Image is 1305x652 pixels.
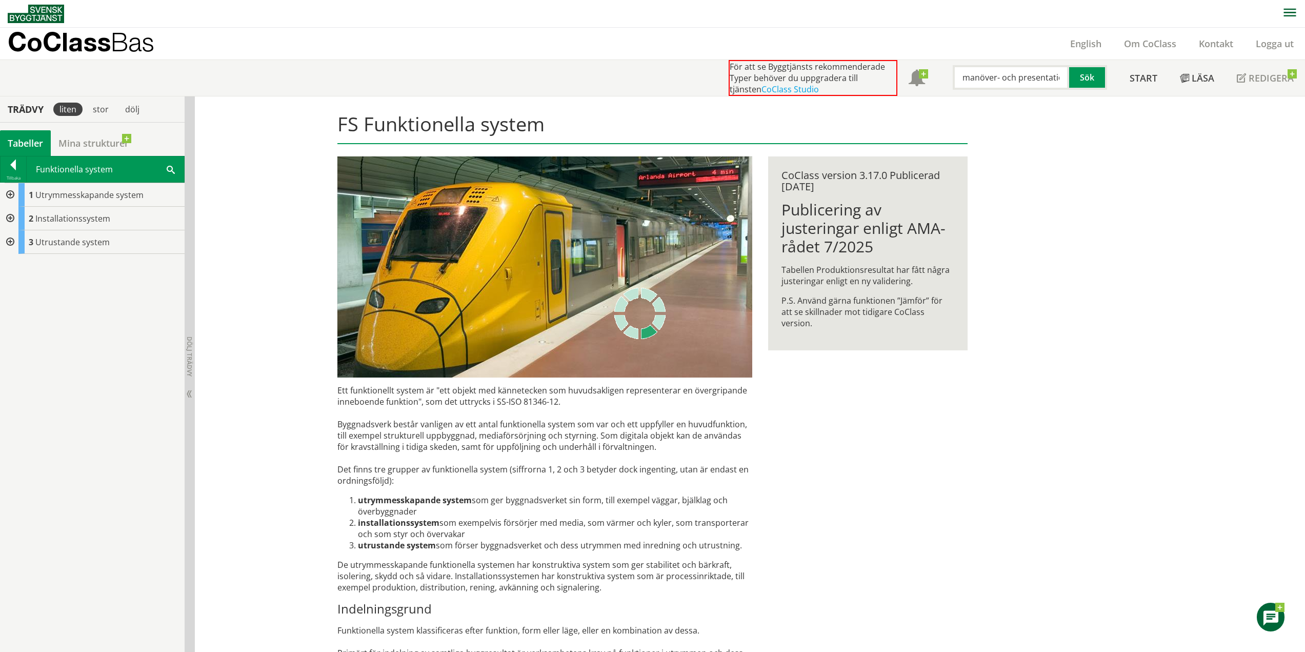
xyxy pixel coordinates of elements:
div: Tillbaka [1,174,26,182]
img: Svensk Byggtjänst [8,5,64,23]
span: Bas [111,27,154,57]
h3: Indelningsgrund [337,601,752,617]
a: English [1059,37,1113,50]
div: Trädvy [2,104,49,115]
strong: utrymmesskapande system [358,495,472,506]
div: dölj [119,103,146,116]
strong: installationssystem [358,517,439,528]
a: Kontakt [1188,37,1244,50]
span: 2 [29,213,33,224]
a: Om CoClass [1113,37,1188,50]
span: Dölj trädvy [185,337,194,377]
a: Logga ut [1244,37,1305,50]
img: Laddar [614,288,666,339]
a: Läsa [1169,60,1226,96]
button: Sök [1069,65,1107,90]
div: liten [53,103,83,116]
span: Läsa [1192,72,1214,84]
a: Start [1118,60,1169,96]
a: CoClassBas [8,28,176,60]
span: Notifikationer [909,71,925,87]
a: CoClass Studio [761,84,819,95]
span: Start [1130,72,1157,84]
span: Installationssystem [35,213,110,224]
h1: Publicering av justeringar enligt AMA-rådet 7/2025 [781,201,954,256]
span: Redigera [1249,72,1294,84]
span: 1 [29,189,33,201]
p: Tabellen Produktionsresultat har fått några justeringar enligt en ny validering. [781,264,954,287]
div: För att se Byggtjänsts rekommenderade Typer behöver du uppgradera till tjänsten [729,60,897,96]
p: CoClass [8,36,154,48]
strong: utrustande system [358,540,436,551]
span: Utrymmesskapande system [35,189,144,201]
div: CoClass version 3.17.0 Publicerad [DATE] [781,170,954,192]
input: Sök [953,65,1069,90]
a: Mina strukturer [51,130,136,156]
h1: FS Funktionella system [337,112,968,144]
a: Redigera [1226,60,1305,96]
li: som ger byggnadsverket sin form, till exempel väggar, bjälklag och överbyggnader [358,495,752,517]
div: Funktionella system [27,156,184,182]
li: som exempelvis försörjer med media, som värmer och kyler, som trans­porterar och som styr och öve... [358,517,752,540]
span: 3 [29,236,33,248]
p: P.S. Använd gärna funktionen ”Jämför” för att se skillnader mot tidigare CoClass version. [781,295,954,329]
span: Sök i tabellen [167,164,175,174]
img: arlanda-express-2.jpg [337,156,752,378]
span: Utrustande system [35,236,110,248]
div: stor [87,103,115,116]
li: som förser byggnadsverket och dess utrymmen med inredning och utrustning. [358,540,752,551]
